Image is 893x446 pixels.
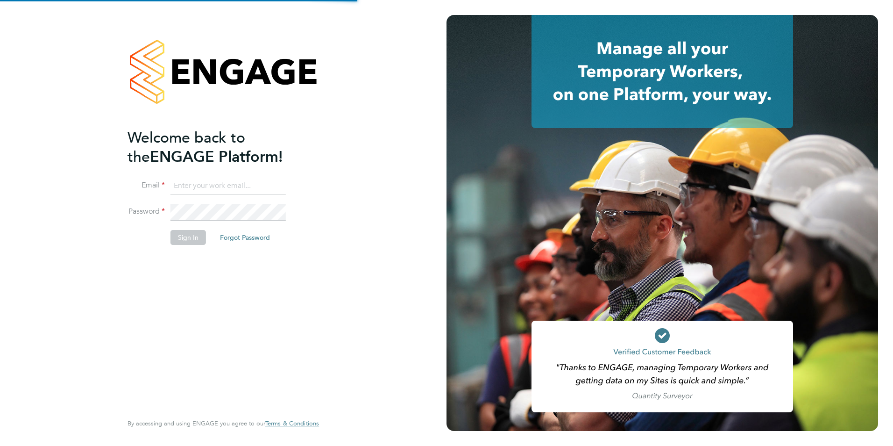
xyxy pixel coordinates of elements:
label: Email [128,180,165,190]
button: Sign In [170,230,206,245]
label: Password [128,207,165,216]
span: Welcome back to the [128,129,245,166]
h2: ENGAGE Platform! [128,128,310,166]
span: By accessing and using ENGAGE you agree to our [128,419,319,427]
span: Terms & Conditions [265,419,319,427]
input: Enter your work email... [170,178,286,194]
button: Forgot Password [213,230,277,245]
a: Terms & Conditions [265,420,319,427]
